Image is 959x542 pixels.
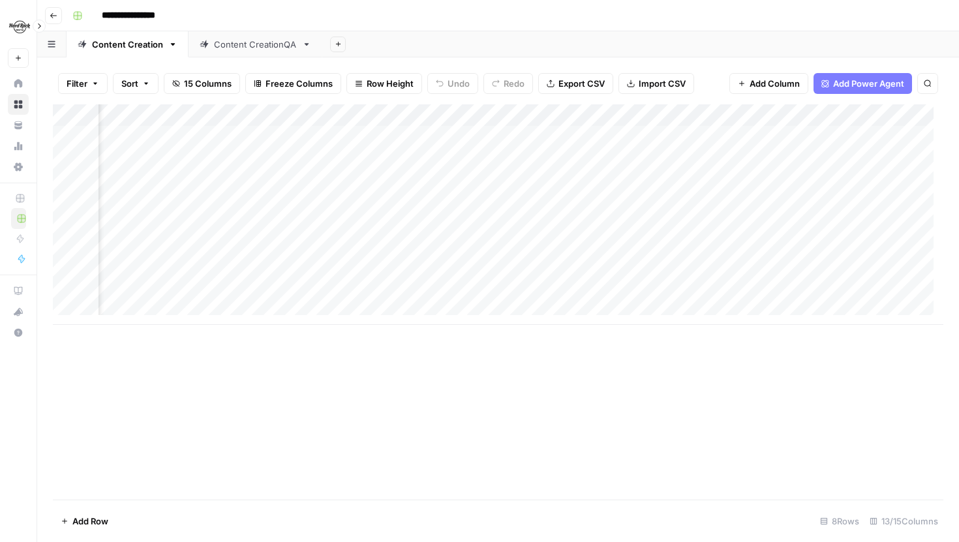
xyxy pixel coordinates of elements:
span: Add Column [750,77,800,90]
a: Browse [8,94,29,115]
span: Add Row [72,515,108,528]
button: What's new? [8,301,29,322]
button: Sort [113,73,159,94]
a: Your Data [8,115,29,136]
img: Hard Rock Digital Logo [8,15,31,38]
a: Settings [8,157,29,177]
span: Add Power Agent [833,77,904,90]
span: Row Height [367,77,414,90]
button: Import CSV [618,73,694,94]
div: 8 Rows [815,511,864,532]
a: Content Creation [67,31,189,57]
span: Freeze Columns [266,77,333,90]
button: Add Column [729,73,808,94]
button: Redo [483,73,533,94]
span: Undo [448,77,470,90]
button: Undo [427,73,478,94]
button: Freeze Columns [245,73,341,94]
button: Filter [58,73,108,94]
div: What's new? [8,302,28,322]
span: Redo [504,77,525,90]
a: AirOps Academy [8,280,29,301]
span: Filter [67,77,87,90]
div: Content Creation [92,38,163,51]
span: Sort [121,77,138,90]
button: Workspace: Hard Rock Digital [8,10,29,43]
div: Content CreationQA [214,38,297,51]
button: Export CSV [538,73,613,94]
span: Export CSV [558,77,605,90]
span: Import CSV [639,77,686,90]
button: Add Power Agent [814,73,912,94]
button: Help + Support [8,322,29,343]
button: Add Row [53,511,116,532]
button: 15 Columns [164,73,240,94]
a: Content CreationQA [189,31,322,57]
a: Usage [8,136,29,157]
span: 15 Columns [184,77,232,90]
a: Home [8,73,29,94]
div: 13/15 Columns [864,511,943,532]
button: Row Height [346,73,422,94]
